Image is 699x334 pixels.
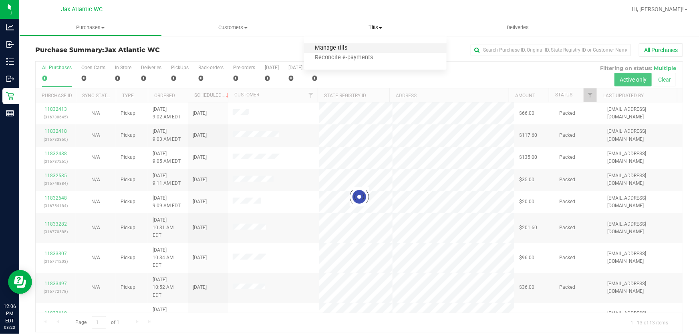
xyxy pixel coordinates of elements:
iframe: Resource center [8,270,32,294]
a: Purchases [19,19,162,36]
span: Purchases [20,24,161,31]
p: 12:06 PM EDT [4,303,16,324]
input: Search Purchase ID, Original ID, State Registry ID or Customer Name... [471,44,631,56]
inline-svg: Reports [6,109,14,117]
span: Tills [304,24,447,31]
p: 08/23 [4,324,16,330]
span: Deliveries [496,24,540,31]
span: Manage tills [304,45,358,52]
a: Tills Manage tills Reconcile e-payments [304,19,447,36]
inline-svg: Retail [6,92,14,100]
button: All Purchases [639,43,683,57]
inline-svg: Outbound [6,75,14,83]
a: Customers [162,19,304,36]
span: Jax Atlantic WC [61,6,103,13]
inline-svg: Inventory [6,58,14,66]
inline-svg: Inbound [6,40,14,48]
a: Deliveries [447,19,589,36]
span: Reconcile e-payments [304,54,384,61]
span: Customers [162,24,304,31]
span: Jax Atlantic WC [105,46,160,54]
inline-svg: Analytics [6,23,14,31]
span: Hi, [PERSON_NAME]! [632,6,684,12]
h3: Purchase Summary: [35,46,251,54]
